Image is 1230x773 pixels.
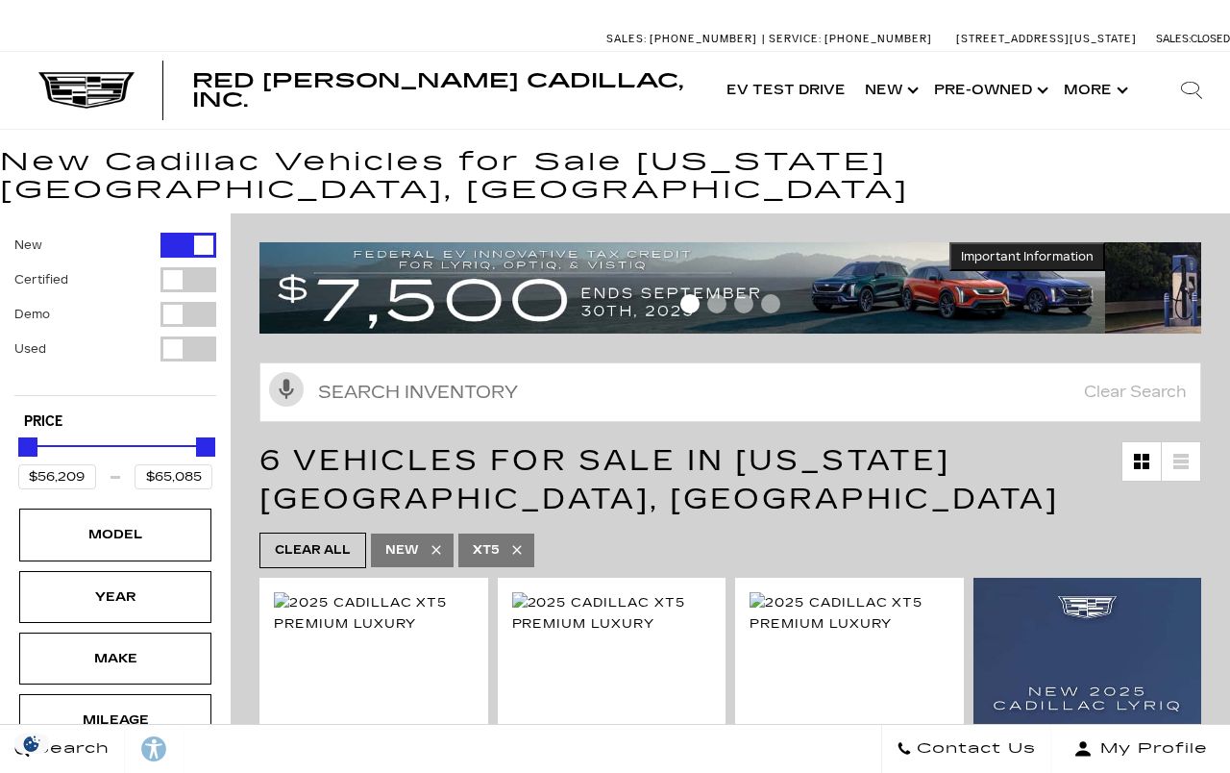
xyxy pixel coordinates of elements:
[912,736,1036,762] span: Contact Us
[961,249,1094,264] span: Important Information
[259,443,1059,516] span: 6 Vehicles for Sale in [US_STATE][GEOGRAPHIC_DATA], [GEOGRAPHIC_DATA]
[761,294,780,313] span: Go to slide 4
[707,294,726,313] span: Go to slide 2
[385,538,419,562] span: New
[14,339,46,359] label: Used
[881,725,1051,773] a: Contact Us
[750,592,949,635] img: 2025 Cadillac XT5 Premium Luxury
[14,305,50,324] label: Demo
[18,437,37,457] div: Minimum Price
[1093,736,1208,762] span: My Profile
[1191,33,1230,45] span: Closed
[18,431,212,489] div: Price
[734,294,753,313] span: Go to slide 3
[1156,33,1191,45] span: Sales:
[949,242,1105,271] button: Important Information
[855,52,924,129] a: New
[67,586,163,608] div: Year
[196,437,215,457] div: Maximum Price
[19,633,211,685] div: MakeMake
[769,33,822,45] span: Service:
[67,524,163,545] div: Model
[67,710,163,731] div: Mileage
[259,242,1105,333] img: vrp-tax-ending-august-version
[1051,725,1230,773] button: Open user profile menu
[14,233,216,395] div: Filter by Vehicle Type
[650,33,757,45] span: [PHONE_NUMBER]
[14,270,68,289] label: Certified
[10,734,54,754] section: Click to Open Cookie Consent Modal
[473,538,500,562] span: XT5
[606,33,647,45] span: Sales:
[19,509,211,561] div: ModelModel
[269,372,304,407] svg: Click to toggle on voice search
[275,538,351,562] span: Clear All
[10,734,54,754] img: Opt-Out Icon
[717,52,855,129] a: EV Test Drive
[606,34,762,44] a: Sales: [PHONE_NUMBER]
[956,33,1137,45] a: [STREET_ADDRESS][US_STATE]
[38,72,135,109] img: Cadillac Dark Logo with Cadillac White Text
[67,648,163,669] div: Make
[19,571,211,623] div: YearYear
[14,236,42,255] label: New
[30,736,110,762] span: Search
[1054,52,1134,129] button: More
[192,69,683,112] span: Red [PERSON_NAME] Cadillac, Inc.
[259,362,1201,422] input: Search Inventory
[512,592,712,635] img: 2025 Cadillac XT5 Premium Luxury
[924,52,1054,129] a: Pre-Owned
[135,464,212,489] input: Maximum
[192,71,698,110] a: Red [PERSON_NAME] Cadillac, Inc.
[824,33,932,45] span: [PHONE_NUMBER]
[680,294,700,313] span: Go to slide 1
[274,592,474,635] img: 2025 Cadillac XT5 Premium Luxury
[18,464,96,489] input: Minimum
[19,694,211,746] div: MileageMileage
[762,34,937,44] a: Service: [PHONE_NUMBER]
[24,413,207,431] h5: Price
